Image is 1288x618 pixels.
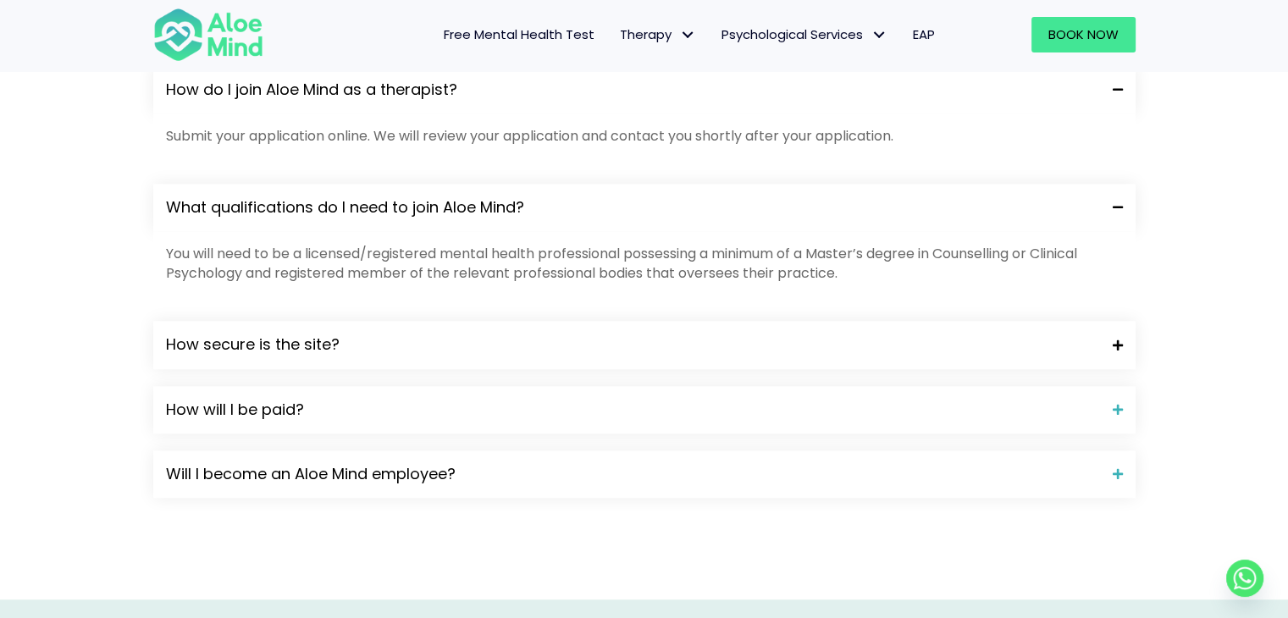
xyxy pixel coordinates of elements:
[607,17,709,52] a: TherapyTherapy: submenu
[867,23,892,47] span: Psychological Services: submenu
[285,17,948,52] nav: Menu
[1031,17,1136,52] a: Book Now
[431,17,607,52] a: Free Mental Health Test
[900,17,948,52] a: EAP
[166,334,1100,356] span: How secure is the site?
[1048,25,1119,43] span: Book Now
[709,17,900,52] a: Psychological ServicesPsychological Services: submenu
[620,25,696,43] span: Therapy
[153,7,263,63] img: Aloe mind Logo
[166,399,1100,421] span: How will I be paid?
[166,196,1100,218] span: What qualifications do I need to join Aloe Mind?
[166,126,1123,146] p: Submit your application online. We will review your application and contact you shortly after you...
[166,79,1100,101] span: How do I join Aloe Mind as a therapist?
[444,25,594,43] span: Free Mental Health Test
[721,25,887,43] span: Psychological Services
[166,463,1100,485] span: Will I become an Aloe Mind employee?
[1226,560,1263,597] a: Whatsapp
[166,244,1123,283] p: You will need to be a licensed/registered mental health professional possessing a minimum of a Ma...
[913,25,935,43] span: EAP
[676,23,700,47] span: Therapy: submenu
